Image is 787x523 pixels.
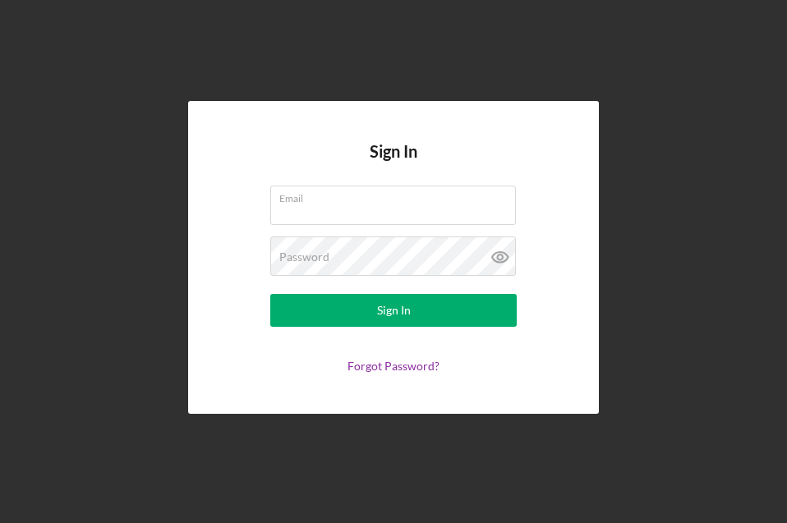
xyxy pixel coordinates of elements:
h4: Sign In [370,142,417,186]
label: Password [279,250,329,264]
label: Email [279,186,516,204]
button: Sign In [270,294,517,327]
div: Sign In [377,294,411,327]
a: Forgot Password? [347,359,440,373]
